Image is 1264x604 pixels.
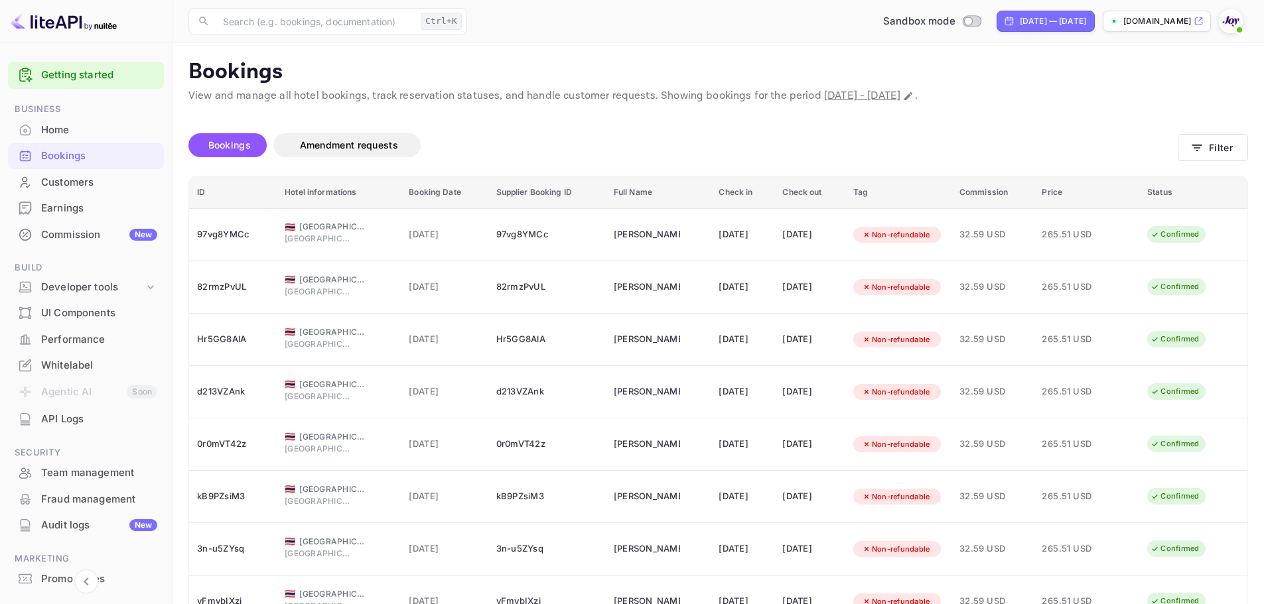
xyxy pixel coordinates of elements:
span: [GEOGRAPHIC_DATA] [299,274,366,286]
div: CommissionNew [8,222,164,248]
a: Getting started [41,68,157,83]
div: Home [8,117,164,143]
span: [DATE] [409,227,480,242]
span: [DATE] [409,542,480,556]
div: 0r0mVT42z [197,434,269,455]
div: [DATE] [719,224,766,245]
div: New [129,519,157,531]
div: Home [41,123,157,138]
div: Commission [41,227,157,243]
div: Mikalai Shykau [614,434,680,455]
div: Confirmed [1142,436,1208,452]
div: [DATE] [782,224,837,245]
span: [GEOGRAPHIC_DATA] [299,379,366,391]
div: UI Components [8,300,164,326]
div: Promo codes [41,572,157,587]
div: [DATE] [719,329,766,350]
div: Ctrl+K [421,13,462,30]
span: [GEOGRAPHIC_DATA] [299,536,366,548]
input: Search (e.g. bookings, documentation) [215,8,415,34]
span: [GEOGRAPHIC_DATA] [285,443,351,455]
div: Whitelabel [8,353,164,379]
span: Thailand [285,589,295,598]
div: Mikalai Shykau [614,381,680,402]
span: [GEOGRAPHIC_DATA] [299,588,366,600]
div: [DATE] — [DATE] [1020,15,1086,27]
div: 82rmzPvUL [197,276,269,298]
th: Booking Date [401,176,488,209]
div: Non-refundable [853,541,939,558]
a: Home [8,117,164,142]
div: Audit logsNew [8,513,164,538]
img: LiteAPI logo [11,11,117,32]
a: Customers [8,170,164,194]
div: 3n-u5ZYsq [197,538,269,560]
span: 265.51 USD [1042,437,1108,452]
span: [GEOGRAPHIC_DATA] [299,483,366,495]
th: Tag [845,176,951,209]
div: Confirmed [1142,331,1208,347]
a: Earnings [8,196,164,220]
div: [DATE] [782,381,837,402]
span: Thailand [285,432,295,441]
span: 265.51 USD [1042,385,1108,399]
th: Commission [951,176,1034,209]
span: 32.59 USD [959,385,1026,399]
span: 32.59 USD [959,542,1026,556]
div: Getting started [8,62,164,89]
div: kB9PZsiM3 [496,486,598,507]
th: Hotel informations [277,176,401,209]
a: Performance [8,327,164,351]
span: 265.51 USD [1042,280,1108,294]
a: Bookings [8,143,164,168]
div: Hr5GG8AlA [496,329,598,350]
div: Confirmed [1142,278,1208,295]
span: [DATE] [409,280,480,294]
th: Check in [711,176,774,209]
div: [DATE] [719,434,766,455]
div: Team management [41,465,157,481]
span: 32.59 USD [959,227,1026,242]
div: [DATE] [782,538,837,560]
div: kB9PZsiM3 [197,486,269,507]
span: 32.59 USD [959,489,1026,504]
a: CommissionNew [8,222,164,247]
a: Whitelabel [8,353,164,377]
span: [GEOGRAPHIC_DATA] [285,233,351,245]
div: Earnings [41,201,157,216]
div: 0r0mVT42z [496,434,598,455]
a: API Logs [8,406,164,431]
a: Fraud management [8,487,164,511]
span: 32.59 USD [959,437,1026,452]
div: Non-refundable [853,227,939,243]
th: Status [1139,176,1247,209]
span: [DATE] [409,332,480,347]
div: Developer tools [41,280,144,295]
span: Sandbox mode [883,14,955,29]
span: Bookings [208,139,251,151]
div: Whitelabel [41,358,157,373]
div: [DATE] [719,276,766,298]
button: Collapse navigation [74,570,98,593]
div: Earnings [8,196,164,221]
span: Amendment requests [300,139,398,151]
a: UI Components [8,300,164,325]
span: Build [8,261,164,275]
span: Thailand [285,223,295,231]
a: Promo codes [8,566,164,591]
th: Supplier Booking ID [488,176,606,209]
div: Developer tools [8,276,164,299]
div: Fraud management [8,487,164,513]
p: [DOMAIN_NAME] [1123,15,1191,27]
span: [GEOGRAPHIC_DATA] [285,495,351,507]
p: View and manage all hotel bookings, track reservation statuses, and handle customer requests. Sho... [188,88,1248,104]
div: Audit logs [41,518,157,533]
div: 97vg8YMCc [197,224,269,245]
div: Mikalai Shykau [614,486,680,507]
span: 32.59 USD [959,332,1026,347]
span: Thailand [285,275,295,284]
span: [DATE] [409,385,480,399]
span: Marketing [8,552,164,566]
div: account-settings tabs [188,133,1178,157]
div: d213VZAnk [197,381,269,402]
